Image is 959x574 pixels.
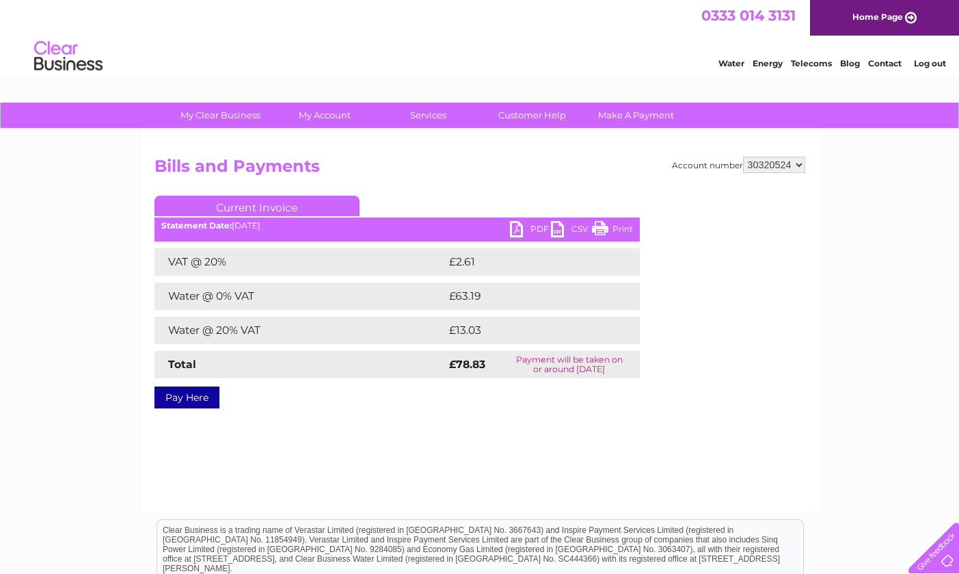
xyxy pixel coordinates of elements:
a: Current Invoice [154,196,360,216]
a: Customer Help [476,103,589,128]
strong: £78.83 [449,358,485,371]
a: Log out [914,58,946,68]
strong: Total [168,358,196,371]
a: Blog [840,58,860,68]
a: My Clear Business [164,103,277,128]
td: Water @ 0% VAT [154,283,446,310]
a: My Account [268,103,381,128]
td: VAT @ 20% [154,248,446,276]
div: [DATE] [154,221,640,231]
div: Clear Business is a trading name of Verastar Limited (registered in [GEOGRAPHIC_DATA] No. 3667643... [157,8,803,66]
h2: Bills and Payments [154,157,805,183]
td: £13.03 [446,317,611,344]
a: Print [592,221,633,241]
td: Payment will be taken on or around [DATE] [499,351,640,378]
a: 0333 014 3131 [701,7,796,24]
td: Water @ 20% VAT [154,317,446,344]
a: Energy [753,58,783,68]
a: Pay Here [154,387,219,408]
td: £63.19 [446,283,611,310]
a: Water [718,58,744,68]
a: Telecoms [791,58,832,68]
a: Services [372,103,485,128]
td: £2.61 [446,248,606,276]
b: Statement Date: [161,220,232,231]
div: Account number [672,157,805,173]
a: Make A Payment [580,103,692,128]
a: Contact [868,58,902,68]
a: CSV [551,221,592,241]
a: PDF [510,221,551,241]
img: logo.png [33,36,103,77]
